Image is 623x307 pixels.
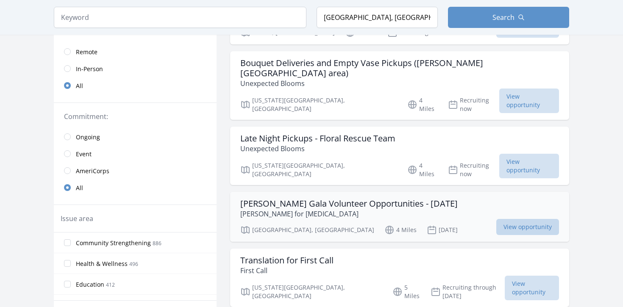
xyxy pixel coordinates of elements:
p: 4 Miles [407,161,438,178]
a: All [54,77,217,94]
h3: Translation for First Call [240,255,334,266]
p: [US_STATE][GEOGRAPHIC_DATA], [GEOGRAPHIC_DATA] [240,96,397,113]
input: Community Strengthening 886 [64,239,71,246]
a: In-Person [54,60,217,77]
a: [PERSON_NAME] Gala Volunteer Opportunities - [DATE] [PERSON_NAME] for [MEDICAL_DATA] [GEOGRAPHIC_... [230,192,569,242]
p: First Call [240,266,334,276]
p: 4 Miles [384,225,417,235]
span: 886 [153,240,161,247]
p: 5 Miles [392,283,420,300]
p: 4 Miles [407,96,438,113]
input: Keyword [54,7,306,28]
span: All [76,184,83,192]
h3: [PERSON_NAME] Gala Volunteer Opportunities - [DATE] [240,199,458,209]
h3: Late Night Pickups - Floral Rescue Team [240,133,395,144]
h3: Bouquet Deliveries and Empty Vase Pickups ([PERSON_NAME][GEOGRAPHIC_DATA] area) [240,58,559,78]
a: AmeriCorps [54,162,217,179]
p: [GEOGRAPHIC_DATA], [GEOGRAPHIC_DATA] [240,225,374,235]
p: [DATE] [427,225,458,235]
input: Education 412 [64,281,71,288]
p: Recruiting through [DATE] [431,283,505,300]
span: Search [492,12,515,22]
p: Unexpected Blooms [240,144,395,154]
input: Health & Wellness 496 [64,260,71,267]
a: Late Night Pickups - Floral Rescue Team Unexpected Blooms [US_STATE][GEOGRAPHIC_DATA], [GEOGRAPHI... [230,127,569,185]
p: Recruiting now [448,96,500,113]
span: 496 [129,260,138,268]
a: Ongoing [54,128,217,145]
span: View opportunity [499,89,559,113]
p: [US_STATE][GEOGRAPHIC_DATA], [GEOGRAPHIC_DATA] [240,283,382,300]
span: View opportunity [496,219,559,235]
p: Unexpected Blooms [240,78,559,89]
p: [PERSON_NAME] for [MEDICAL_DATA] [240,209,458,219]
a: Event [54,145,217,162]
span: Ongoing [76,133,100,141]
span: Event [76,150,92,158]
span: 412 [106,281,115,288]
span: All [76,82,83,90]
input: Location [317,7,438,28]
legend: Issue area [61,213,93,224]
span: View opportunity [499,154,559,178]
span: Health & Wellness [76,260,128,268]
p: [US_STATE][GEOGRAPHIC_DATA], [GEOGRAPHIC_DATA] [240,161,397,178]
span: Remote [76,48,97,56]
span: Community Strengthening [76,239,151,247]
span: View opportunity [505,276,559,300]
a: Bouquet Deliveries and Empty Vase Pickups ([PERSON_NAME][GEOGRAPHIC_DATA] area) Unexpected Blooms... [230,51,569,120]
span: Education [76,280,104,289]
a: Remote [54,43,217,60]
span: AmeriCorps [76,167,109,175]
a: All [54,179,217,196]
span: In-Person [76,65,103,73]
legend: Commitment: [64,111,206,122]
p: Recruiting now [448,161,500,178]
button: Search [448,7,569,28]
a: Translation for First Call First Call [US_STATE][GEOGRAPHIC_DATA], [GEOGRAPHIC_DATA] 5 Miles Recr... [230,249,569,307]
